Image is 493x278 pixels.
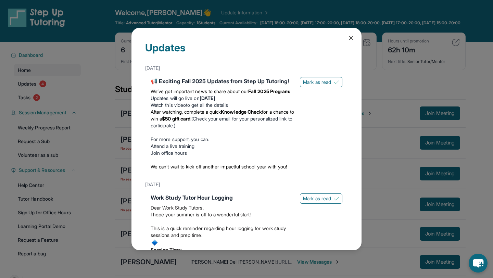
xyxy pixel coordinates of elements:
strong: [DATE] [200,95,215,101]
span: ! [190,116,191,122]
span: Dear Work Study Tutors, [151,205,204,211]
strong: Session Time [151,247,181,253]
span: After watching, complete a quick [151,109,221,115]
img: Mark as read [334,79,339,85]
p: For more support, you can: [151,136,294,143]
strong: $50 gift card [162,116,190,122]
img: Mark as read [334,196,339,201]
div: [DATE] [145,178,348,191]
span: We’ve got important news to share about our [151,88,248,94]
span: I hope your summer is off to a wonderful start! [151,212,251,217]
li: to get all the details [151,102,294,109]
a: Join office hours [151,150,187,156]
div: 📢 Exciting Fall 2025 Updates from Step Up Tutoring! [151,77,294,85]
span: We can’t wait to kick off another impactful school year with you! [151,164,287,169]
span: This is a quick reminder regarding hour logging for work study sessions and prep time: [151,225,286,238]
span: Mark as read [303,195,331,202]
div: Work Study Tutor Hour Logging [151,193,294,202]
li: (Check your email for your personalized link to participate.) [151,109,294,129]
li: Updates will go live on [151,95,294,102]
span: Mark as read [303,79,331,86]
strong: Fall 2025 Program: [248,88,290,94]
button: chat-button [469,254,488,273]
span: : [181,247,182,253]
div: Updates [145,41,348,62]
button: Mark as read [300,77,342,87]
a: Watch this video [151,102,186,108]
strong: Knowledge Check [221,109,262,115]
button: Mark as read [300,193,342,204]
div: [DATE] [145,62,348,74]
a: Attend a live training [151,143,195,149]
img: :small_blue_diamond: [151,239,159,247]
